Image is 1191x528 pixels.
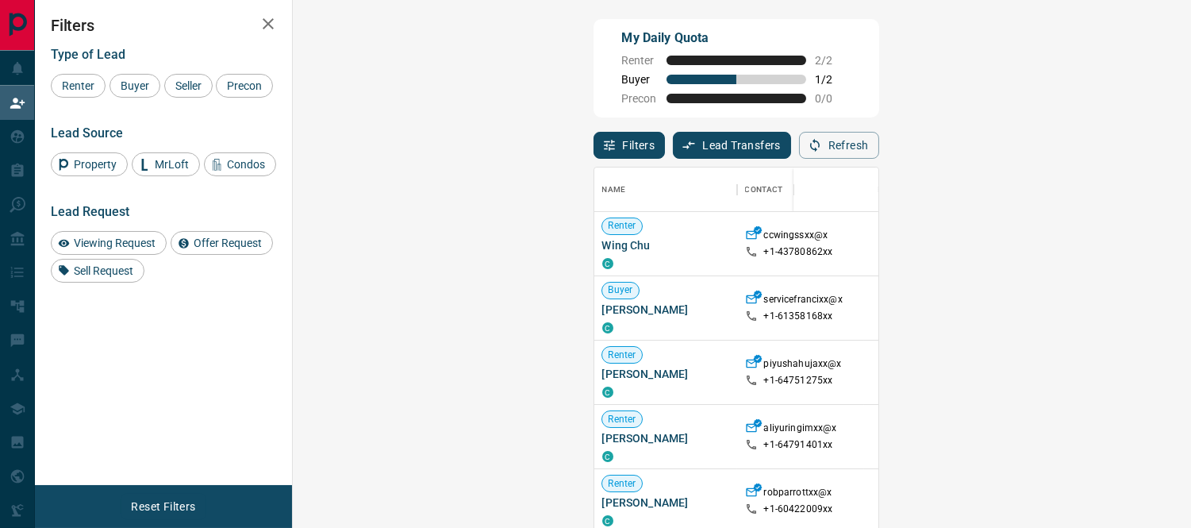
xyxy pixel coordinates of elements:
p: ccwingssxx@x [764,229,828,245]
div: Viewing Request [51,231,167,255]
button: Refresh [799,132,879,159]
div: Sell Request [51,259,144,283]
p: servicefrancixx@x [764,293,843,310]
span: Buyer [602,283,640,297]
span: Condos [221,158,271,171]
span: Renter [56,79,100,92]
span: [PERSON_NAME] [602,302,729,318]
div: Contact [745,168,783,212]
span: Precon [622,92,657,105]
div: Name [594,168,737,212]
div: Condos [204,152,276,176]
p: aliyuringimxx@x [764,422,837,438]
span: Precon [221,79,267,92]
div: Buyer [109,74,160,98]
span: Renter [622,54,657,67]
span: 0 / 0 [816,92,851,105]
h2: Filters [51,16,276,35]
span: Seller [170,79,207,92]
span: Renter [602,413,643,426]
p: +1- 61358168xx [764,310,833,323]
p: +1- 43780862xx [764,245,833,259]
div: Property [51,152,128,176]
div: MrLoft [132,152,200,176]
span: 2 / 2 [816,54,851,67]
span: Viewing Request [68,237,161,249]
p: +1- 64751275xx [764,374,833,387]
div: condos.ca [602,322,613,333]
p: My Daily Quota [622,29,851,48]
span: [PERSON_NAME] [602,495,729,511]
div: condos.ca [602,387,613,398]
div: Renter [51,74,106,98]
button: Lead Transfers [673,132,791,159]
p: +1- 60422009xx [764,503,833,516]
div: condos.ca [602,258,613,269]
span: Lead Source [51,125,123,141]
span: Property [68,158,122,171]
button: Filters [594,132,666,159]
p: piyushahujaxx@x [764,357,842,374]
span: [PERSON_NAME] [602,430,729,446]
button: Reset Filters [121,493,206,520]
span: Buyer [115,79,155,92]
div: Seller [164,74,213,98]
div: condos.ca [602,451,613,462]
span: MrLoft [149,158,194,171]
div: condos.ca [602,515,613,526]
span: Renter [602,219,643,233]
span: Type of Lead [51,47,125,62]
span: Renter [602,477,643,491]
div: Offer Request [171,231,273,255]
p: robparrottxx@x [764,486,832,503]
div: Precon [216,74,273,98]
span: 1 / 2 [816,73,851,86]
span: Offer Request [188,237,267,249]
span: Wing Chu [602,237,729,253]
span: Buyer [622,73,657,86]
span: Renter [602,349,643,362]
div: Name [602,168,626,212]
p: +1- 64791401xx [764,438,833,452]
span: Lead Request [51,204,129,219]
span: Sell Request [68,264,139,277]
span: [PERSON_NAME] [602,366,729,382]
